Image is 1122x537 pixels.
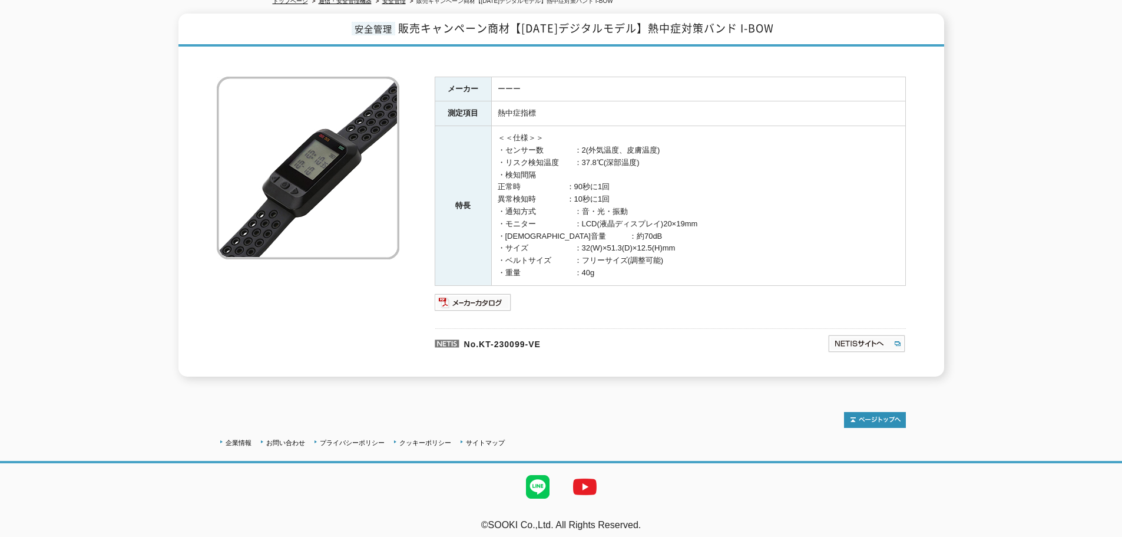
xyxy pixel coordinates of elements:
[226,439,251,446] a: 企業情報
[491,101,905,126] td: 熱中症指標
[466,439,505,446] a: サイトマップ
[399,439,451,446] a: クッキーポリシー
[435,301,512,309] a: メーカーカタログ
[435,293,512,312] img: メーカーカタログ
[491,77,905,101] td: ーーー
[435,126,491,286] th: 特長
[320,439,385,446] a: プライバシーポリシー
[266,439,305,446] a: お問い合わせ
[435,101,491,126] th: 測定項目
[491,126,905,286] td: ＜＜仕様＞＞ ・センサー数 ：2(外気温度、皮膚温度) ・リスク検知温度 ：37.8℃(深部温度) ・検知間隔 正常時 ：90秒に1回 異常検知時 ：10秒に1回 ・通知方式 ：音・光・振動 ・...
[435,328,714,357] p: No.KT-230099-VE
[398,20,774,36] span: 販売キャンペーン商材【[DATE]デジタルモデル】熱中症対策バンド I-BOW
[514,463,561,510] img: LINE
[561,463,608,510] img: YouTube
[828,334,906,353] img: NETISサイトへ
[844,412,906,428] img: トップページへ
[435,77,491,101] th: メーカー
[352,22,395,35] span: 安全管理
[217,77,399,259] img: 販売キャンペーン商材【2025年デジタルモデル】熱中症対策バンド I-BOW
